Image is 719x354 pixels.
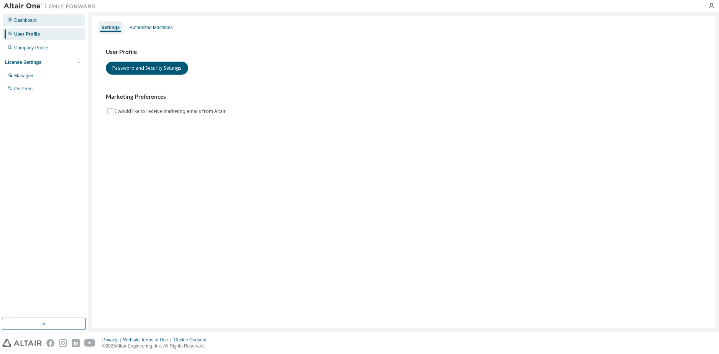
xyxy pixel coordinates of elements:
[130,24,172,31] div: Authorized Machines
[102,337,123,343] div: Privacy
[14,45,48,51] div: Company Profile
[123,337,174,343] div: Website Terms of Use
[102,24,120,31] div: Settings
[14,73,33,79] div: Managed
[72,339,80,347] img: linkedin.svg
[4,2,100,10] img: Altair One
[14,86,33,92] div: On Prem
[5,59,41,65] div: License Settings
[84,339,95,347] img: youtube.svg
[174,337,211,343] div: Cookie Consent
[102,343,211,349] p: © 2025 Altair Engineering, Inc. All Rights Reserved.
[46,339,54,347] img: facebook.svg
[2,339,42,347] img: altair_logo.svg
[106,48,701,56] h3: User Profile
[106,62,188,75] button: Password and Security Settings
[115,107,227,116] label: I would like to receive marketing emails from Altair
[59,339,67,347] img: instagram.svg
[14,31,40,37] div: User Profile
[14,17,37,23] div: Dashboard
[106,93,701,101] h3: Marketing Preferences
